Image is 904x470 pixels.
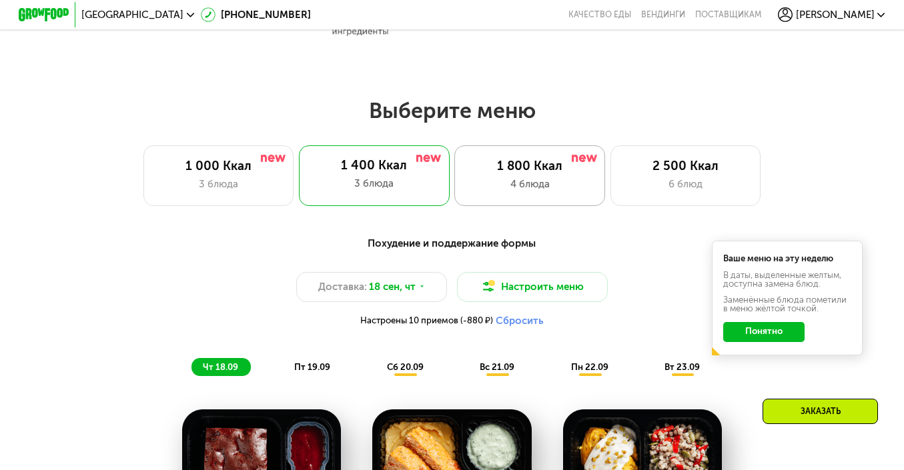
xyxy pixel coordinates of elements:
[763,399,878,424] div: Заказать
[468,159,592,174] div: 1 800 Ккал
[387,362,424,372] span: сб 20.09
[496,315,544,327] button: Сбросить
[369,279,416,295] span: 18 сен, чт
[664,362,700,372] span: вт 23.09
[623,159,747,174] div: 2 500 Ккал
[80,236,823,251] div: Похудение и поддержание формы
[201,7,311,23] a: [PHONE_NUMBER]
[457,272,608,302] button: Настроить меню
[360,316,493,325] span: Настроены 10 приемов (-880 ₽)
[723,271,851,288] div: В даты, выделенные желтым, доступна замена блюд.
[156,177,280,192] div: 3 блюда
[723,295,851,313] div: Заменённые блюда пометили в меню жёлтой точкой.
[156,159,280,174] div: 1 000 Ккал
[318,279,367,295] span: Доставка:
[723,254,851,263] div: Ваше меню на эту неделю
[723,322,805,342] button: Понятно
[571,362,608,372] span: пн 22.09
[796,10,875,20] span: [PERSON_NAME]
[480,362,514,372] span: вс 21.09
[623,177,747,192] div: 6 блюд
[568,10,631,20] a: Качество еды
[468,177,592,192] div: 4 блюда
[203,362,238,372] span: чт 18.09
[641,10,685,20] a: Вендинги
[294,362,330,372] span: пт 19.09
[81,10,183,20] span: [GEOGRAPHIC_DATA]
[312,158,437,173] div: 1 400 Ккал
[312,176,437,191] div: 3 блюда
[40,97,864,124] h2: Выберите меню
[695,10,761,20] div: поставщикам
